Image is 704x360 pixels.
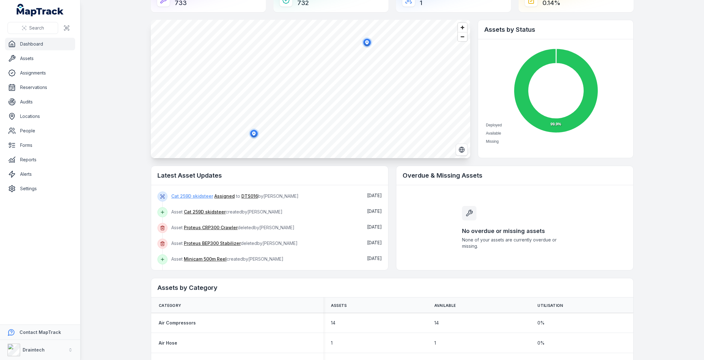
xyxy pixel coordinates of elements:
[159,303,181,308] span: Category
[458,23,467,32] button: Zoom in
[367,224,382,230] time: 27/08/2025, 3:23:20 pm
[5,182,75,195] a: Settings
[331,340,333,346] span: 1
[184,240,241,246] a: Proteus BEP300 Stabilizer
[434,340,436,346] span: 1
[23,347,45,352] strong: Draintech
[5,38,75,50] a: Dashboard
[5,81,75,94] a: Reservations
[171,225,294,230] span: Asset deleted by [PERSON_NAME]
[171,209,283,214] span: Asset created by [PERSON_NAME]
[5,110,75,123] a: Locations
[157,171,382,180] h2: Latest Asset Updates
[5,153,75,166] a: Reports
[8,22,58,34] button: Search
[367,256,382,261] time: 26/08/2025, 5:08:21 pm
[403,171,627,180] h2: Overdue & Missing Assets
[331,320,335,326] span: 14
[537,340,545,346] span: 0 %
[5,52,75,65] a: Assets
[184,224,238,231] a: Proteus CRP300 Crawler
[434,303,456,308] span: Available
[486,123,502,127] span: Deployed
[29,25,44,31] span: Search
[456,144,468,156] button: Switch to Satellite View
[159,320,196,326] a: Air Compressors
[171,193,299,199] span: to by [PERSON_NAME]
[5,125,75,137] a: People
[486,139,499,144] span: Missing
[241,193,258,199] a: DTS016
[434,320,439,326] span: 14
[486,131,501,136] span: Available
[157,283,627,292] h2: Assets by Category
[5,96,75,108] a: Audits
[367,240,382,245] time: 26/08/2025, 5:12:15 pm
[367,224,382,230] span: [DATE]
[159,340,177,346] a: Air Hose
[367,208,382,214] time: 02/09/2025, 11:52:53 am
[331,303,347,308] span: Assets
[484,25,627,34] h2: Assets by Status
[367,240,382,245] span: [DATE]
[367,193,382,198] span: [DATE]
[171,193,213,199] a: Cat 259D skidsteer
[19,330,61,335] strong: Contact MapTrack
[214,193,235,199] a: Assigned
[5,168,75,180] a: Alerts
[367,193,382,198] time: 02/09/2025, 11:54:34 am
[537,320,545,326] span: 0 %
[17,4,64,16] a: MapTrack
[458,32,467,41] button: Zoom out
[462,237,568,249] span: None of your assets are currently overdue or missing.
[171,241,298,246] span: Asset deleted by [PERSON_NAME]
[171,256,283,262] span: Asset created by [PERSON_NAME]
[537,303,563,308] span: Utilisation
[367,256,382,261] span: [DATE]
[5,139,75,152] a: Forms
[5,67,75,79] a: Assignments
[462,227,568,235] h3: No overdue or missing assets
[367,208,382,214] span: [DATE]
[184,209,226,215] a: Cat 259D skidsteer
[184,256,227,262] a: Minicam 500m Reel
[151,20,470,158] canvas: Map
